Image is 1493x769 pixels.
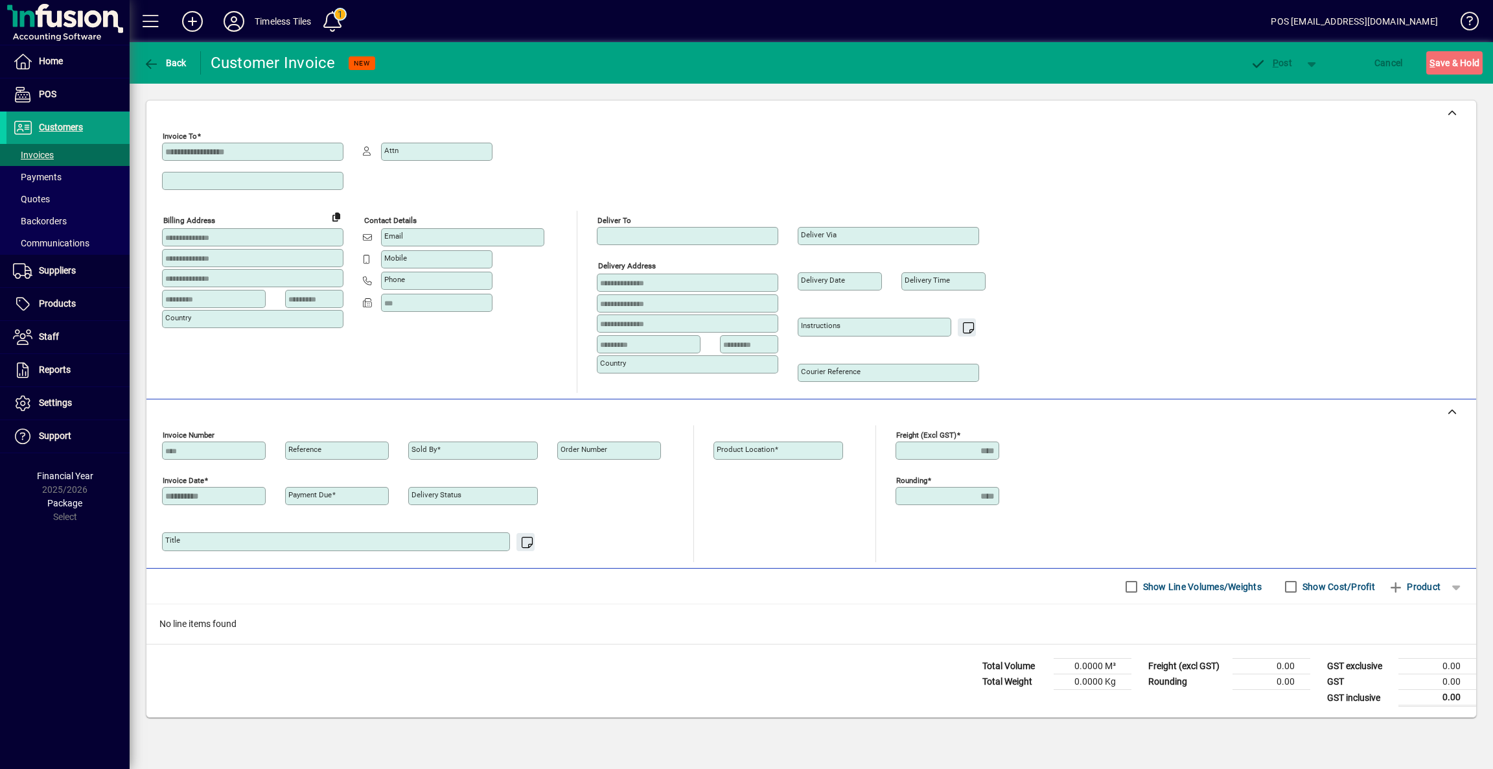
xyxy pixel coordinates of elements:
[6,321,130,353] a: Staff
[384,146,399,155] mat-label: Attn
[717,445,774,454] mat-label: Product location
[47,498,82,508] span: Package
[411,490,461,499] mat-label: Delivery status
[13,150,54,160] span: Invoices
[1244,51,1299,75] button: Post
[1273,58,1279,68] span: P
[1426,51,1483,75] button: Save & Hold
[411,445,437,454] mat-label: Sold by
[6,166,130,188] a: Payments
[13,238,89,248] span: Communications
[37,471,93,481] span: Financial Year
[976,659,1054,674] td: Total Volume
[1429,58,1435,68] span: S
[13,172,62,182] span: Payments
[13,216,67,226] span: Backorders
[6,144,130,166] a: Invoices
[211,53,336,73] div: Customer Invoice
[1398,659,1476,674] td: 0.00
[39,265,76,276] span: Suppliers
[1451,3,1477,45] a: Knowledge Base
[39,364,71,375] span: Reports
[6,420,130,453] a: Support
[146,604,1476,644] div: No line items found
[600,359,626,368] mat-label: Country
[1233,674,1310,690] td: 0.00
[1250,58,1292,68] span: ost
[6,78,130,111] a: POS
[384,275,405,284] mat-label: Phone
[165,313,191,322] mat-label: Country
[1142,674,1233,690] td: Rounding
[1300,580,1375,593] label: Show Cost/Profit
[130,51,201,75] app-page-header-button: Back
[213,10,255,33] button: Profile
[1321,659,1398,674] td: GST exclusive
[39,431,71,441] span: Support
[39,298,76,309] span: Products
[1429,53,1479,73] span: ave & Hold
[39,122,83,132] span: Customers
[1054,674,1131,690] td: 0.0000 Kg
[801,367,861,376] mat-label: Courier Reference
[39,331,59,342] span: Staff
[39,56,63,66] span: Home
[1388,576,1441,597] span: Product
[1382,575,1447,598] button: Product
[1054,659,1131,674] td: 0.0000 M³
[1142,659,1233,674] td: Freight (excl GST)
[354,59,370,67] span: NEW
[6,255,130,287] a: Suppliers
[165,536,180,545] mat-label: Title
[976,674,1054,690] td: Total Weight
[6,188,130,210] a: Quotes
[6,210,130,232] a: Backorders
[801,276,845,285] mat-label: Delivery date
[1271,11,1438,32] div: POS [EMAIL_ADDRESS][DOMAIN_NAME]
[143,58,187,68] span: Back
[288,445,321,454] mat-label: Reference
[163,132,197,141] mat-label: Invoice To
[801,230,837,239] mat-label: Deliver via
[172,10,213,33] button: Add
[163,476,204,485] mat-label: Invoice date
[561,445,607,454] mat-label: Order number
[39,397,72,408] span: Settings
[905,276,950,285] mat-label: Delivery time
[1398,690,1476,706] td: 0.00
[6,288,130,320] a: Products
[597,216,631,225] mat-label: Deliver To
[255,11,311,32] div: Timeless Tiles
[6,232,130,254] a: Communications
[1321,690,1398,706] td: GST inclusive
[326,206,347,227] button: Copy to Delivery address
[140,51,190,75] button: Back
[163,431,214,440] mat-label: Invoice number
[13,194,50,204] span: Quotes
[896,476,927,485] mat-label: Rounding
[1398,674,1476,690] td: 0.00
[6,45,130,78] a: Home
[384,254,407,263] mat-label: Mobile
[801,321,840,330] mat-label: Instructions
[1233,659,1310,674] td: 0.00
[6,354,130,386] a: Reports
[1321,674,1398,690] td: GST
[1140,580,1262,593] label: Show Line Volumes/Weights
[39,89,56,99] span: POS
[288,490,332,499] mat-label: Payment due
[6,387,130,420] a: Settings
[384,231,403,241] mat-label: Email
[896,431,956,440] mat-label: Freight (excl GST)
